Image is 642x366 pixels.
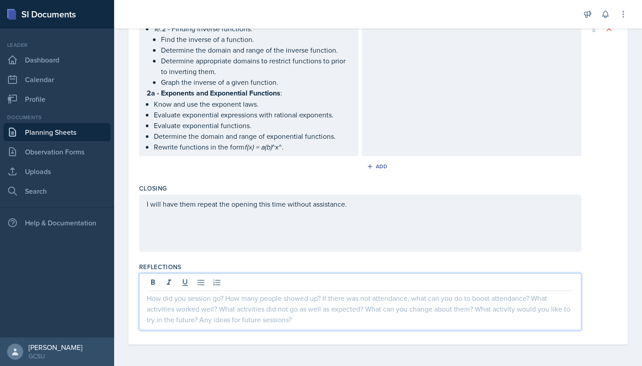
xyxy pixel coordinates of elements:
div: Add [369,163,388,170]
div: [PERSON_NAME] [29,343,82,352]
a: Search [4,182,111,200]
p: Evaluate exponential expressions with rational exponents. [154,109,351,120]
button: Add [364,160,393,173]
p: Know and use the exponent laws. [154,99,351,109]
div: GCSU [29,352,82,361]
a: Profile [4,90,111,108]
p: I will have them repeat the opening this time without assistance. [147,199,574,209]
a: Observation Forms [4,143,111,161]
div: Leader [4,41,111,49]
p: Determine the domain and range of exponential functions. [154,131,351,141]
p: Determine appropriate domains to restrict functions to prior to inverting them. [161,55,351,77]
label: Reflections [139,262,181,271]
p: Find the inverse of a function. [161,34,351,45]
div: Documents [4,113,111,121]
a: Planning Sheets [4,123,111,141]
strong: 2a - Exponents and Exponential Functions [147,88,280,98]
p: Graph the inverse of a given function. [161,77,351,87]
a: Calendar [4,71,111,88]
p: : [147,87,351,99]
p: Determine the domain and range of the inverse function. [161,45,351,55]
div: Help & Documentation [4,214,111,232]
a: Uploads [4,162,111,180]
p: 1e.2 - Finding inverse functions. [154,23,351,34]
p: Rewrite functions in the form ^x^. [154,141,351,152]
label: Closing [139,184,167,193]
a: Dashboard [4,51,111,69]
p: Evaluate exponential functions. [154,120,351,131]
em: f(x) = a(b) [244,142,272,152]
